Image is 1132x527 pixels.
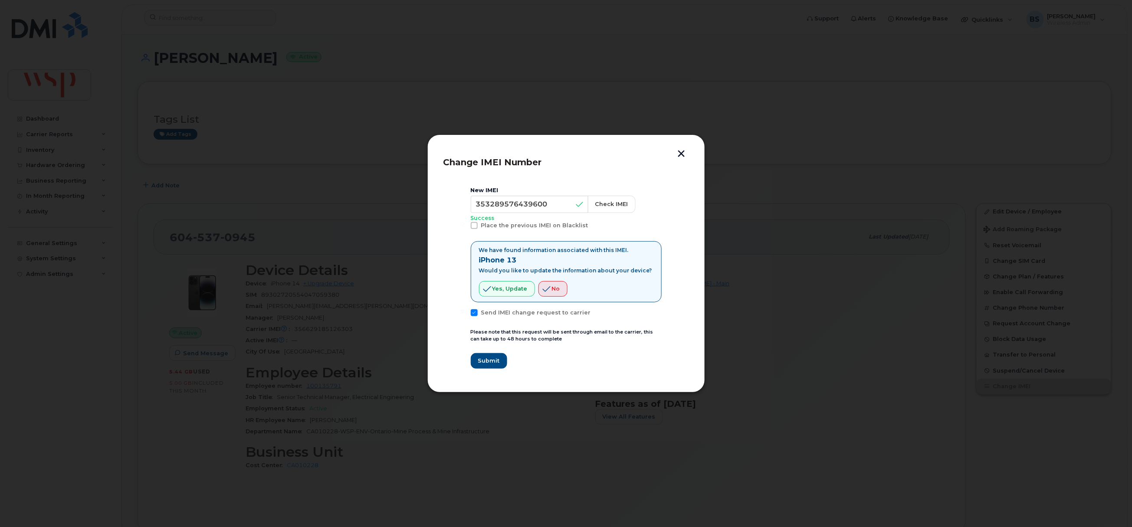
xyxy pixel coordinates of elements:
p: We have found information associated with this IMEI. [479,247,652,254]
button: Yes, update [479,281,535,297]
button: Check IMEI [588,196,636,213]
p: Success [471,215,662,222]
div: New IMEI [471,187,662,194]
input: Place the previous IMEI on Blacklist [460,222,465,226]
small: Please note that this request will be sent through email to the carrier, this can take up to 48 h... [471,329,653,342]
span: Send IMEI change request to carrier [481,309,591,316]
button: No [538,281,568,297]
span: No [552,285,560,293]
p: Would you like to update the information about your device? [479,267,652,274]
span: Change IMEI Number [443,157,542,167]
strong: iPhone 13 [479,256,517,264]
span: Submit [478,357,500,365]
button: Submit [471,353,507,369]
span: Yes, update [492,285,528,293]
input: Send IMEI change request to carrier [460,309,465,314]
span: Place the previous IMEI on Blacklist [481,222,588,229]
